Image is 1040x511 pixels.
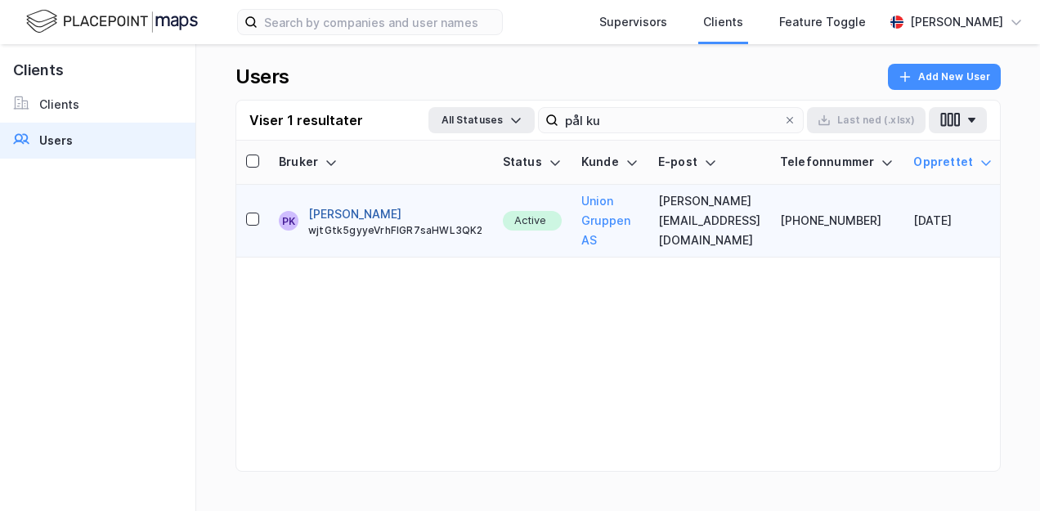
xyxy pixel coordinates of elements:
button: [PERSON_NAME] [308,204,401,224]
input: Search user by name, email or client [558,108,783,132]
div: Users [39,131,73,150]
div: PK [282,211,295,231]
div: Opprettet [913,155,993,170]
div: Clients [703,12,743,32]
img: logo.f888ab2527a4732fd821a326f86c7f29.svg [26,7,198,36]
div: Feature Toggle [779,12,866,32]
div: Users [235,64,289,90]
td: [DATE] [903,185,1002,258]
div: [PERSON_NAME] [910,12,1003,32]
td: [PERSON_NAME][EMAIL_ADDRESS][DOMAIN_NAME] [648,185,770,258]
div: Telefonnummer [780,155,894,170]
div: Status [503,155,562,170]
div: Kunde [581,155,639,170]
div: wjtGtk5gyyeVrhFIGR7saHWL3QK2 [308,224,483,237]
iframe: Chat Widget [958,433,1040,511]
input: Search by companies and user names [258,10,502,34]
div: [PHONE_NUMBER] [780,211,894,231]
div: E-post [658,155,760,170]
button: Union Gruppen AS [581,191,639,250]
div: Clients [39,95,79,114]
button: All Statuses [428,107,535,133]
div: Viser 1 resultater [249,110,363,130]
div: Bruker [279,155,483,170]
div: Supervisors [599,12,667,32]
div: Kontrollprogram for chat [958,433,1040,511]
button: Add New User [888,64,1001,90]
